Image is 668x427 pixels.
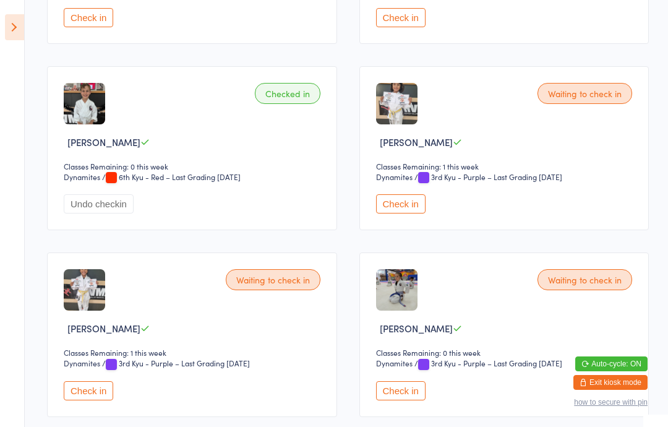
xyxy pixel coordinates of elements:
button: Check in [64,381,113,400]
div: Waiting to check in [226,269,320,290]
div: Dynamites [64,171,100,182]
div: Dynamites [376,171,413,182]
img: image1729662685.png [64,83,105,124]
span: [PERSON_NAME] [380,322,453,335]
div: Waiting to check in [537,83,632,104]
div: Checked in [255,83,320,104]
button: Check in [376,8,426,27]
div: Classes Remaining: 1 this week [64,347,324,358]
div: Dynamites [64,358,100,368]
span: [PERSON_NAME] [67,136,140,149]
img: image1750582649.png [376,269,417,311]
div: Waiting to check in [537,269,632,290]
div: Dynamites [376,358,413,368]
button: Check in [376,381,426,400]
img: image1713858363.png [64,269,105,311]
span: / 3rd Kyu - Purple – Last Grading [DATE] [102,358,250,368]
span: / 6th Kyu - Red – Last Grading [DATE] [102,171,241,182]
button: Check in [376,194,426,213]
img: image1713858382.png [376,83,417,124]
span: [PERSON_NAME] [67,322,140,335]
button: Undo checkin [64,194,134,213]
button: Check in [64,8,113,27]
button: Auto-cycle: ON [575,356,648,371]
span: / 3rd Kyu - Purple – Last Grading [DATE] [414,358,562,368]
button: Exit kiosk mode [573,375,648,390]
div: Classes Remaining: 1 this week [376,161,636,171]
div: Classes Remaining: 0 this week [64,161,324,171]
span: / 3rd Kyu - Purple – Last Grading [DATE] [414,171,562,182]
span: [PERSON_NAME] [380,136,453,149]
button: how to secure with pin [574,398,648,407]
div: Classes Remaining: 0 this week [376,347,636,358]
